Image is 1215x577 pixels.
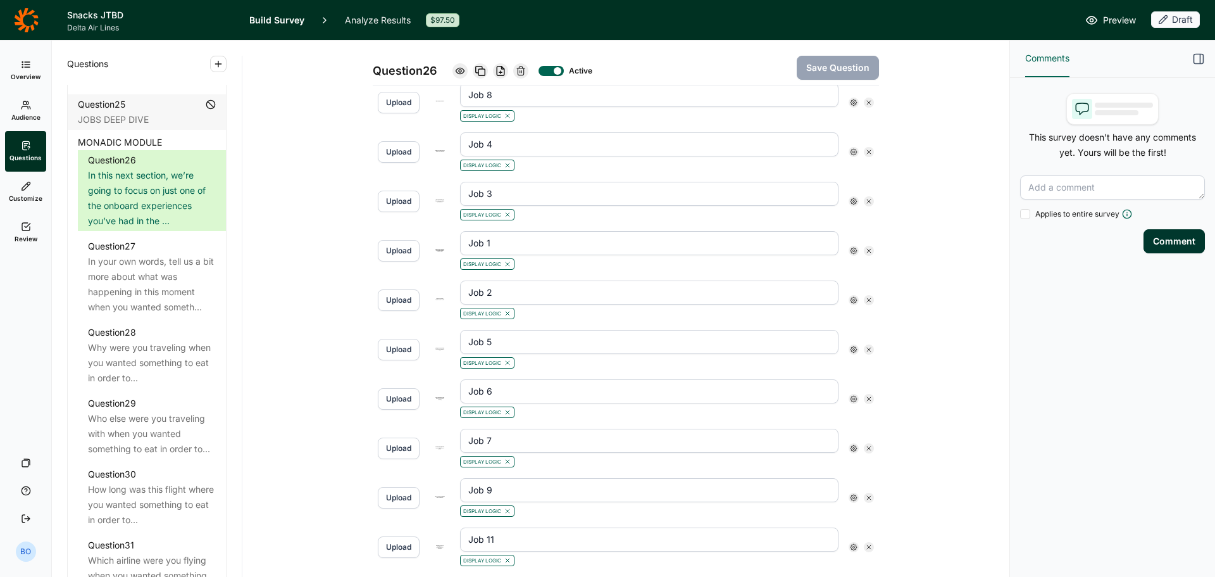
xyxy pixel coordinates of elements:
img: b5vkmblqjptgnmktd5vs.png [430,492,450,504]
a: Question30How long was this flight where you wanted something to eat in order to... [78,464,226,530]
div: Remove [864,542,874,552]
input: Concept Name... [460,379,838,403]
a: Question26In this next section, we’re going to focus on just one of the onboard experiences you’v... [78,150,226,231]
button: Draft [1151,11,1200,29]
div: Remove [864,147,874,157]
button: Upload [378,339,420,360]
button: Upload [378,240,420,262]
div: Remove [864,246,874,256]
span: Customize [9,194,42,203]
div: Draft [1151,11,1200,28]
div: $97.50 [426,13,459,27]
img: liejfixx9cvnmci1b2gm.png [430,344,450,355]
img: o4hgwzteimndfy1lcg7f.png [430,146,450,158]
div: Settings [849,98,859,108]
button: Upload [378,536,420,558]
div: Settings [849,394,859,404]
span: Display Logic [463,458,501,466]
div: Remove [864,196,874,206]
span: Display Logic [463,112,501,120]
span: Delta Air Lines [67,23,234,33]
div: Remove [864,98,874,108]
button: Upload [378,438,420,459]
a: Question25JOBS DEEP DIVE [68,94,226,130]
h1: Snacks JTBD [67,8,234,23]
div: Remove [864,394,874,404]
button: Comments [1025,41,1069,77]
div: Remove [864,493,874,503]
span: Display Logic [463,409,501,416]
div: Why were you traveling when you wanted something to eat in order to... [88,340,216,386]
div: Settings [849,345,859,355]
span: Display Logic [463,310,501,317]
div: Question 26 [88,153,136,168]
span: Applies to entire survey [1035,209,1119,219]
input: Concept Name... [460,231,838,255]
button: Upload [378,388,420,410]
div: Remove [864,443,874,453]
span: Display Logic [463,211,501,219]
button: Comment [1143,229,1205,253]
div: Who else were you traveling with when you wanted something to eat in order to... [88,411,216,457]
a: Question27In your own words, tell us a bit more about what was happening in this moment when you ... [78,236,226,317]
div: Settings [849,443,859,453]
div: Settings [849,147,859,157]
span: Review [15,234,37,243]
input: Concept Name... [460,429,838,453]
div: Question 31 [88,538,134,553]
img: dj6qbf8tsxcdfko1hxxg.png [430,245,450,257]
div: Question 28 [88,325,136,340]
div: Settings [849,196,859,206]
span: Display Logic [463,557,501,564]
a: Question28Why were you traveling when you wanted something to eat in order to... [78,322,226,388]
input: Concept Name... [460,132,838,156]
div: Delete [513,63,528,79]
input: Concept Name... [460,478,838,502]
img: diip08yfrtlzle25qxd3.png [430,443,450,454]
input: Concept Name... [460,330,838,354]
a: Questions [5,131,46,172]
span: Display Logic [463,162,501,169]
img: sgj9zgzhs97sbu4r2lno.png [430,97,450,108]
a: Audience [5,91,46,131]
div: Remove [864,295,874,305]
img: q8do5y2ff3lbz2zujw1e.png [430,196,450,207]
div: Question 30 [88,467,136,482]
span: Question 26 [373,62,437,80]
button: Upload [378,487,420,509]
button: Save Question [797,56,879,80]
div: Remove [864,345,874,355]
span: Questions [9,153,42,162]
div: In this next section, we’re going to focus on just one of the onboard experiences you’ve had in t... [88,168,216,229]
button: Upload [378,191,420,212]
div: Question 29 [88,396,136,411]
a: Overview [5,50,46,91]
div: Settings [849,246,859,256]
input: Concept Name... [460,528,838,552]
button: Upload [378,141,420,163]
img: lkmrvpajzi5bxkjtphhl.png [430,393,450,405]
div: In your own words, tell us a bit more about what was happening in this moment when you wanted som... [88,254,216,315]
input: Concept Name... [460,281,838,305]
div: Settings [849,295,859,305]
span: Comments [1025,51,1069,66]
a: Question29Who else were you traveling with when you wanted something to eat in order to... [78,393,226,459]
div: Question 27 [88,239,135,254]
input: Concept Name... [460,83,838,107]
a: Review [5,212,46,253]
div: How long was this flight where you wanted something to eat in order to... [88,482,216,528]
span: Display Logic [463,260,501,268]
img: ak2idxsz6r79l4bc9oel.png [430,542,450,553]
button: Upload [378,92,420,113]
button: Upload [378,289,420,311]
span: Display Logic [463,359,501,367]
span: Display Logic [463,507,501,515]
p: This survey doesn't have any comments yet. Yours will be the first! [1020,130,1205,160]
span: MONADIC MODULE [78,135,162,150]
a: Preview [1085,13,1136,28]
img: zy4hbhlkdzsulzn1ux0b.png [430,295,450,306]
a: Customize [5,172,46,212]
div: JOBS DEEP DIVE [78,112,216,127]
div: Settings [849,542,859,552]
span: Preview [1103,13,1136,28]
